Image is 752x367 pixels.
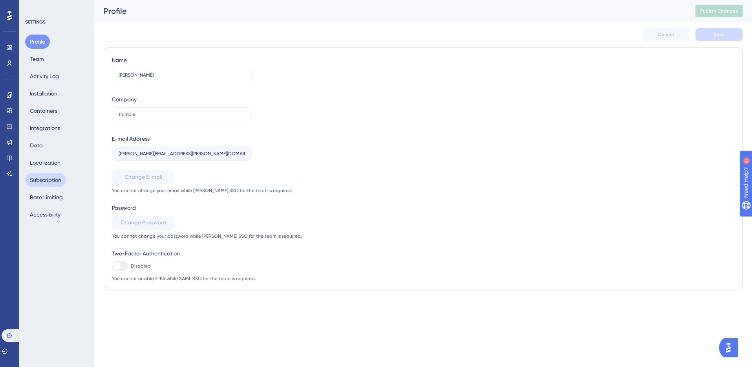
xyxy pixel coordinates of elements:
span: Change Password [121,218,167,228]
div: Name [112,55,127,65]
span: Publish Changes [700,8,738,14]
iframe: UserGuiding AI Assistant Launcher [719,336,743,360]
div: 9+ [53,4,58,10]
span: Cancel [658,31,674,38]
button: Change E-mail [112,170,175,184]
button: Team [25,52,49,66]
span: Need Help? [18,2,49,11]
div: SETTINGS [25,19,89,25]
input: Name Surname [119,72,245,78]
button: Publish Changes [695,5,743,17]
button: Accessibility [25,207,65,222]
span: You cannot change your password while [PERSON_NAME] SSO for the team is required. [112,233,302,239]
button: Save [695,28,743,41]
div: Profile [104,6,676,17]
span: You cannot change your email while [PERSON_NAME] SSO for the team is required. [112,187,302,194]
button: Subscription [25,173,66,187]
span: Save [714,31,725,38]
div: E-mail Address [112,134,150,143]
button: Profile [25,35,50,49]
span: You cannot enable 2-FA while SAML SSO for the team is required. [112,275,302,282]
button: Rate Limiting [25,190,68,204]
div: Company [112,95,137,104]
div: Two-Factor Authentication [112,249,302,258]
button: Change Password [112,216,175,230]
button: Containers [25,104,62,118]
input: E-mail Address [119,151,245,156]
button: Data [25,138,48,152]
input: Company Name [119,112,245,117]
button: Localization [25,156,65,170]
div: Password [112,203,302,213]
button: Installation [25,86,62,101]
span: Disabled [131,263,151,269]
span: Change E-mail [124,172,162,182]
button: Activity Log [25,69,64,83]
button: Cancel [642,28,689,41]
button: Integrations [25,121,65,135]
